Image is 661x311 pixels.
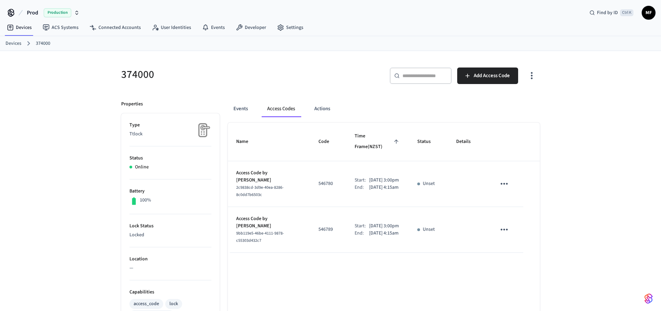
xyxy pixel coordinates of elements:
p: Capabilities [129,289,211,296]
span: Details [456,136,480,147]
p: [DATE] 3:00pm [369,222,399,230]
p: [DATE] 4:15am [369,184,399,191]
div: ant example [228,101,540,117]
p: Properties [121,101,143,108]
span: MF [642,7,655,19]
p: Access Code by [PERSON_NAME] [236,215,302,230]
p: Type [129,122,211,129]
span: Ctrl K [620,9,633,16]
span: Name [236,136,257,147]
a: Settings [272,21,309,34]
p: — [129,265,211,272]
div: lock [169,300,178,308]
span: Add Access Code [474,71,510,80]
p: [DATE] 4:15am [369,230,399,237]
span: Status [417,136,440,147]
span: Find by ID [597,9,618,16]
div: access_code [134,300,159,308]
p: Unset [423,180,435,187]
button: Add Access Code [457,68,518,84]
h5: 374000 [121,68,326,82]
p: Locked [129,231,211,239]
a: Events [197,21,230,34]
button: Events [228,101,253,117]
a: Developer [230,21,272,34]
p: Unset [423,226,435,233]
p: Online [135,164,149,171]
img: SeamLogoGradient.69752ec5.svg [644,293,653,304]
span: Code [318,136,338,147]
a: Devices [6,40,21,47]
p: 546789 [318,226,338,233]
table: sticky table [228,123,540,253]
p: [DATE] 3:00pm [369,177,399,184]
p: Lock Status [129,222,211,230]
img: Placeholder Lock Image [194,122,211,139]
div: End: [355,230,369,237]
a: Devices [1,21,37,34]
button: MF [642,6,655,20]
span: 9bb119e5-46be-4111-9878-c55303d432c7 [236,230,284,243]
p: Status [129,155,211,162]
button: Actions [309,101,336,117]
p: 100% [140,197,151,204]
p: 546780 [318,180,338,187]
span: 2c9838cd-3d9e-40ea-8286-8c0dd7b6503c [236,185,284,198]
div: End: [355,184,369,191]
p: Ttlock [129,131,211,138]
p: Battery [129,188,211,195]
a: ACS Systems [37,21,84,34]
span: Production [44,8,71,17]
p: Location [129,256,211,263]
div: Find by IDCtrl K [584,7,639,19]
a: Connected Accounts [84,21,146,34]
button: Access Codes [262,101,301,117]
span: Prod [27,9,38,17]
div: Start: [355,222,369,230]
a: 374000 [36,40,50,47]
p: Access Code by [PERSON_NAME] [236,169,302,184]
div: Start: [355,177,369,184]
span: Time Frame(NZST) [355,131,401,153]
a: User Identities [146,21,197,34]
